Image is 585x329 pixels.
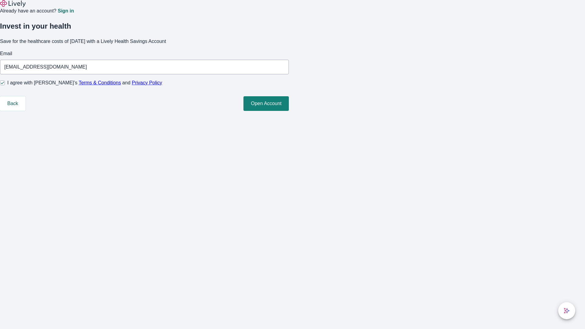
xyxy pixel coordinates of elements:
a: Terms & Conditions [79,80,121,85]
svg: Lively AI Assistant [564,308,570,314]
button: chat [558,302,575,319]
a: Privacy Policy [132,80,162,85]
span: I agree with [PERSON_NAME]’s and [7,79,162,87]
button: Open Account [243,96,289,111]
a: Sign in [58,9,74,13]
